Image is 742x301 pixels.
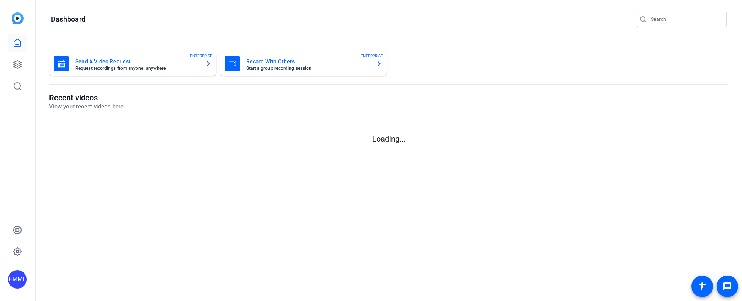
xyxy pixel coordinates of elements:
[12,12,24,24] img: blue-gradient.svg
[51,15,85,24] h1: Dashboard
[246,57,370,66] mat-card-title: Record With Others
[49,133,728,145] p: Loading...
[246,66,370,71] mat-card-subtitle: Start a group recording session
[49,93,124,102] h1: Recent videos
[361,53,383,59] span: ENTERPRISE
[723,282,732,291] mat-icon: message
[220,51,387,76] button: Record With OthersStart a group recording sessionENTERPRISE
[49,51,216,76] button: Send A Video RequestRequest recordings from anyone, anywhereENTERPRISE
[8,270,27,289] div: FMML
[49,102,124,111] p: View your recent videos here
[75,57,199,66] mat-card-title: Send A Video Request
[651,15,720,24] input: Search
[698,282,707,291] mat-icon: accessibility
[75,66,199,71] mat-card-subtitle: Request recordings from anyone, anywhere
[190,53,212,59] span: ENTERPRISE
